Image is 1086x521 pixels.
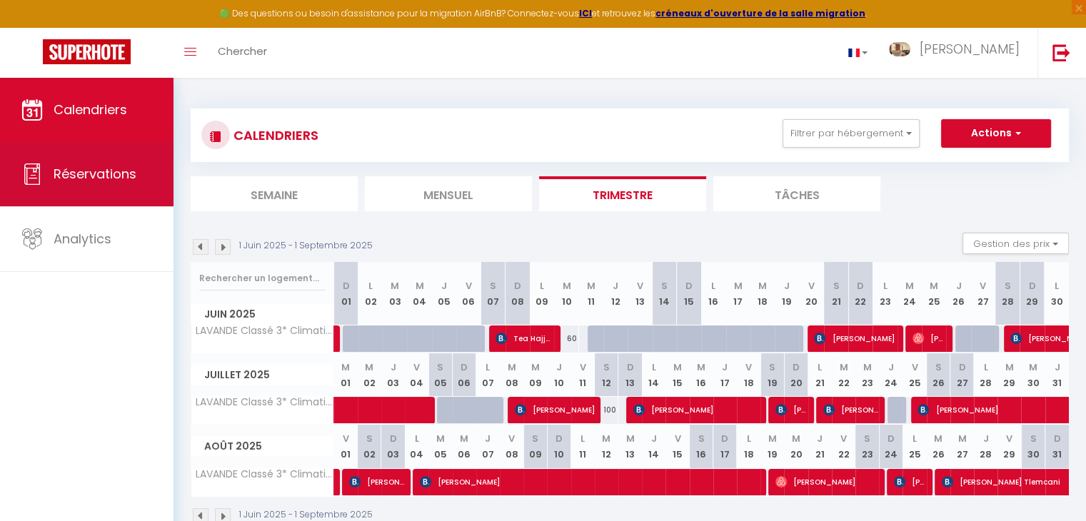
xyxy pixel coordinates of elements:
abbr: S [1005,279,1011,293]
th: 07 [476,425,500,468]
abbr: L [415,432,419,445]
th: 31 [1045,425,1069,468]
th: 27 [971,262,995,325]
th: 12 [595,425,618,468]
th: 23 [855,353,879,397]
span: [PERSON_NAME] [633,396,763,423]
li: Mensuel [365,176,532,211]
abbr: J [722,360,728,374]
th: 09 [523,353,547,397]
abbr: V [840,432,847,445]
th: 08 [500,353,523,397]
a: ... [PERSON_NAME] [878,28,1037,78]
th: 11 [579,262,603,325]
th: 11 [571,353,595,397]
th: 18 [737,353,760,397]
th: 28 [974,353,997,397]
abbr: J [651,432,657,445]
span: [PERSON_NAME] [823,396,880,423]
th: 02 [358,353,381,397]
th: 17 [726,262,750,325]
abbr: S [864,432,870,445]
abbr: M [905,279,914,293]
abbr: L [540,279,544,293]
abbr: S [833,279,839,293]
span: [PERSON_NAME] [515,396,595,423]
th: 06 [456,262,481,325]
abbr: M [626,432,635,445]
th: 08 [500,425,523,468]
th: 14 [642,353,665,397]
th: 13 [618,353,642,397]
abbr: J [817,432,823,445]
th: 17 [713,353,737,397]
abbr: V [466,279,472,293]
h3: CALENDRIERS [230,119,318,151]
th: 28 [995,262,1020,325]
th: 31 [1045,353,1069,397]
abbr: L [747,432,751,445]
abbr: L [984,360,988,374]
abbr: V [637,279,643,293]
abbr: J [441,279,447,293]
abbr: D [514,279,521,293]
abbr: L [652,360,656,374]
th: 07 [476,353,500,397]
span: [PERSON_NAME] [894,468,926,495]
th: 28 [974,425,997,468]
th: 23 [873,262,897,325]
abbr: L [368,279,373,293]
span: [PERSON_NAME] [912,325,945,352]
th: 14 [642,425,665,468]
th: 25 [903,353,926,397]
th: 06 [453,353,476,397]
span: LAVANDE Classé 3* Climatisé Centre ville piétonnier by La Conciergerie 13 [193,469,336,480]
span: Juin 2025 [191,304,333,325]
th: 04 [405,353,428,397]
span: Calendriers [54,101,127,118]
a: Chercher [207,28,278,78]
th: 08 [506,262,530,325]
span: Août 2025 [191,436,333,457]
abbr: J [391,360,396,374]
abbr: D [793,360,800,374]
div: 60 [554,325,578,352]
th: 19 [760,353,784,397]
abbr: M [365,360,373,374]
th: 12 [603,262,628,325]
abbr: M [341,360,350,374]
button: Actions [941,119,1051,148]
span: [PERSON_NAME] [420,468,768,495]
button: Filtrer par hébergement [783,119,920,148]
abbr: S [603,360,610,374]
th: 21 [808,425,832,468]
abbr: M [508,360,516,374]
th: 13 [628,262,652,325]
th: 11 [571,425,595,468]
abbr: S [769,360,775,374]
img: Super Booking [43,39,131,64]
abbr: M [391,279,399,293]
th: 20 [799,262,823,325]
abbr: D [958,360,965,374]
abbr: V [745,360,752,374]
th: 17 [713,425,737,468]
img: ... [889,42,910,56]
th: 03 [381,353,405,397]
th: 18 [737,425,760,468]
th: 19 [760,425,784,468]
abbr: V [343,432,349,445]
th: 25 [922,262,946,325]
th: 30 [1045,262,1069,325]
abbr: J [955,279,961,293]
abbr: D [685,279,693,293]
span: Juillet 2025 [191,365,333,385]
abbr: L [1055,279,1059,293]
abbr: L [711,279,715,293]
th: 10 [554,262,578,325]
abbr: V [808,279,815,293]
th: 24 [898,262,922,325]
th: 18 [750,262,775,325]
abbr: J [485,432,491,445]
th: 15 [665,353,689,397]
